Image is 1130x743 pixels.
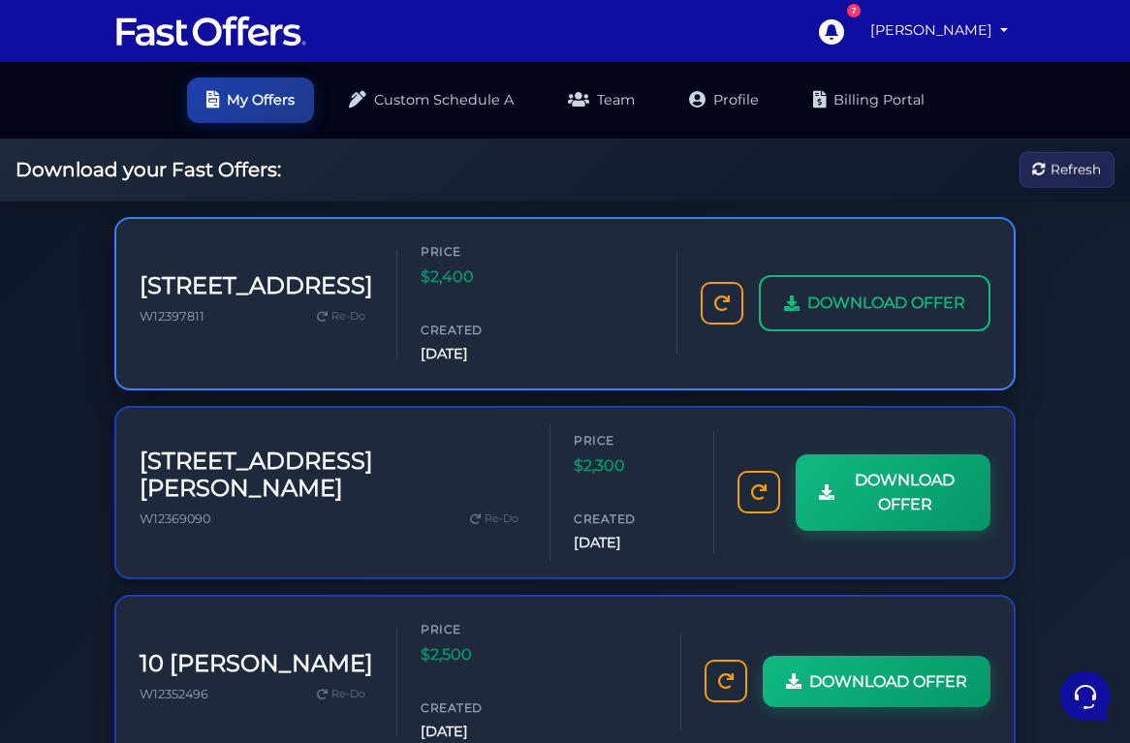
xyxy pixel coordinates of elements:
[44,391,317,411] input: Search for an Article...
[253,565,372,609] button: Help
[316,139,357,157] p: 3m ago
[549,77,654,123] a: Team
[58,592,91,609] p: Home
[421,343,537,365] span: [DATE]
[331,686,365,703] span: Re-Do
[309,682,373,707] a: Re-Do
[863,12,1016,49] a: [PERSON_NAME]
[330,77,533,123] a: Custom Schedule A
[31,216,70,255] img: dark
[16,158,281,181] h2: Download your Fast Offers:
[300,592,326,609] p: Help
[309,214,357,232] p: 5mo ago
[1056,667,1114,726] iframe: Customerly Messenger Launcher
[847,4,861,17] div: 7
[81,139,304,159] span: Aura
[167,592,222,609] p: Messages
[135,565,254,609] button: Messages
[421,721,537,743] span: [DATE]
[421,242,537,261] span: Price
[31,350,132,365] span: Find an Answer
[794,77,944,123] a: Billing Portal
[421,264,537,290] span: $2,400
[808,9,853,53] a: 7
[1020,152,1114,188] button: Refresh
[421,698,537,717] span: Created
[81,163,304,182] p: You: Please this is urgent I cannot write offers and I have offers that need to be written up
[140,650,373,678] h3: 10 [PERSON_NAME]
[23,206,364,264] a: AuraYou:I know I can change it on PDF I just want it to always be like this since I have to chang...
[807,291,965,316] span: DOWNLOAD OFFER
[313,108,357,124] a: See all
[140,309,204,324] span: W12397811
[796,454,990,531] a: DOWNLOAD OFFER
[31,272,357,311] button: Start a Conversation
[81,237,298,257] p: You: I know I can change it on PDF I just want it to always be like this since I have to change e...
[309,304,373,329] a: Re-Do
[81,214,298,233] span: Aura
[31,108,157,124] span: Your Conversations
[241,350,357,365] a: Open Help Center
[421,321,537,339] span: Created
[842,468,967,517] span: DOWNLOAD OFFER
[809,669,967,695] span: DOWNLOAD OFFER
[485,511,518,528] span: Re-Do
[140,687,208,701] span: W12352496
[462,507,526,532] a: Re-Do
[1051,159,1101,180] span: Refresh
[574,532,690,554] span: [DATE]
[670,77,778,123] a: Profile
[331,308,365,325] span: Re-Do
[763,656,990,708] a: DOWNLOAD OFFER
[759,275,990,331] a: DOWNLOAD OFFER
[140,272,373,300] h3: [STREET_ADDRESS]
[140,511,210,526] span: W12369090
[574,510,690,528] span: Created
[140,448,526,504] h3: [STREET_ADDRESS][PERSON_NAME]
[421,620,537,638] span: Price
[421,642,537,667] span: $2,500
[187,77,314,123] a: My Offers
[31,141,70,180] img: dark
[23,132,364,190] a: AuraYou:Please this is urgent I cannot write offers and I have offers that need to be written up3...
[16,15,326,77] h2: Hello [PERSON_NAME] 👋
[16,565,135,609] button: Home
[140,284,271,299] span: Start a Conversation
[574,431,690,449] span: Price
[574,453,690,479] span: $2,300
